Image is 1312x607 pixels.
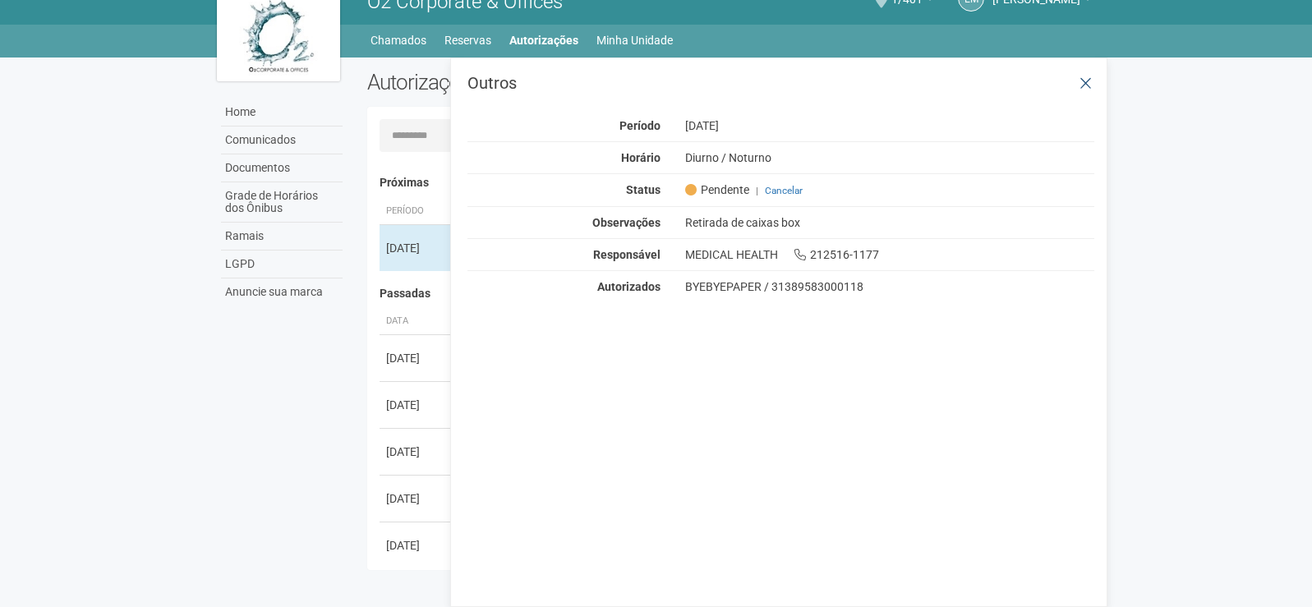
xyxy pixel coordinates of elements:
h4: Próximas [380,177,1084,189]
strong: Responsável [593,248,661,261]
div: [DATE] [386,240,447,256]
a: Comunicados [221,126,343,154]
a: Cancelar [765,185,803,196]
div: [DATE] [386,537,447,554]
span: | [756,185,758,196]
strong: Observações [592,216,661,229]
a: Reservas [444,29,491,52]
a: Documentos [221,154,343,182]
div: Retirada de caixas box [673,215,1107,230]
th: Data [380,308,453,335]
span: Pendente [685,182,749,197]
th: Período [380,198,453,225]
strong: Horário [621,151,661,164]
a: Home [221,99,343,126]
h4: Passadas [380,287,1084,300]
div: BYEBYEPAPER / 31389583000118 [685,279,1095,294]
strong: Período [619,119,661,132]
div: MEDICAL HEALTH 212516-1177 [673,247,1107,262]
a: LGPD [221,251,343,278]
h3: Outros [467,75,1094,91]
a: Ramais [221,223,343,251]
a: Grade de Horários dos Ônibus [221,182,343,223]
a: Minha Unidade [596,29,673,52]
div: [DATE] [673,118,1107,133]
strong: Autorizados [597,280,661,293]
a: Autorizações [509,29,578,52]
strong: Status [626,183,661,196]
div: [DATE] [386,350,447,366]
div: [DATE] [386,444,447,460]
div: [DATE] [386,490,447,507]
h2: Autorizações [367,70,719,94]
a: Chamados [371,29,426,52]
a: Anuncie sua marca [221,278,343,306]
div: Diurno / Noturno [673,150,1107,165]
div: [DATE] [386,397,447,413]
